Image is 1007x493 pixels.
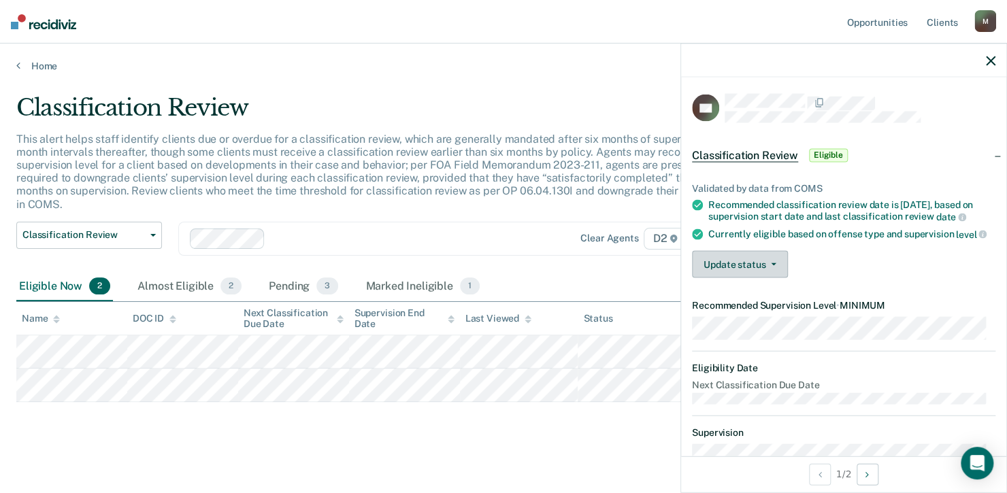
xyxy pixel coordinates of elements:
div: Currently eligible based on offense type and supervision [708,228,995,240]
span: Classification Review [692,148,798,162]
div: Eligible Now [16,272,113,302]
span: level [956,228,987,239]
div: Pending [266,272,341,302]
p: This alert helps staff identify clients due or overdue for a classification review, which are gen... [16,133,763,211]
span: D2 [644,228,687,250]
button: Previous Opportunity [809,463,831,485]
div: Open Intercom Messenger [961,447,993,479]
span: 3 [316,277,338,295]
div: Almost Eligible [135,272,244,302]
div: 1 / 2 [681,456,1006,492]
span: 2 [89,277,110,295]
div: Name [22,313,60,324]
span: Eligible [809,148,848,162]
div: DOC ID [133,313,176,324]
span: 1 [460,277,480,295]
div: Last Viewed [465,313,531,324]
span: 2 [220,277,242,295]
div: Classification Review [16,94,772,133]
dt: Recommended Supervision Level MINIMUM [692,300,995,311]
div: Clear agents [580,233,638,244]
button: Next Opportunity [857,463,878,485]
span: • [836,300,840,311]
div: Status [583,313,612,324]
button: Update status [692,251,788,278]
div: M [974,10,996,32]
span: Classification Review [22,229,145,241]
dt: Supervision [692,427,995,439]
div: Marked Ineligible [363,272,482,302]
div: Next Classification Due Date [244,307,344,330]
div: Recommended classification review date is [DATE], based on supervision start date and last classi... [708,199,995,222]
a: Home [16,60,991,72]
div: Supervision End Date [354,307,455,330]
dt: Next Classification Due Date [692,379,995,390]
div: Classification ReviewEligible [681,133,1006,177]
dt: Eligibility Date [692,362,995,373]
span: date [936,211,965,222]
div: Validated by data from COMS [692,182,995,194]
img: Recidiviz [11,14,76,29]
